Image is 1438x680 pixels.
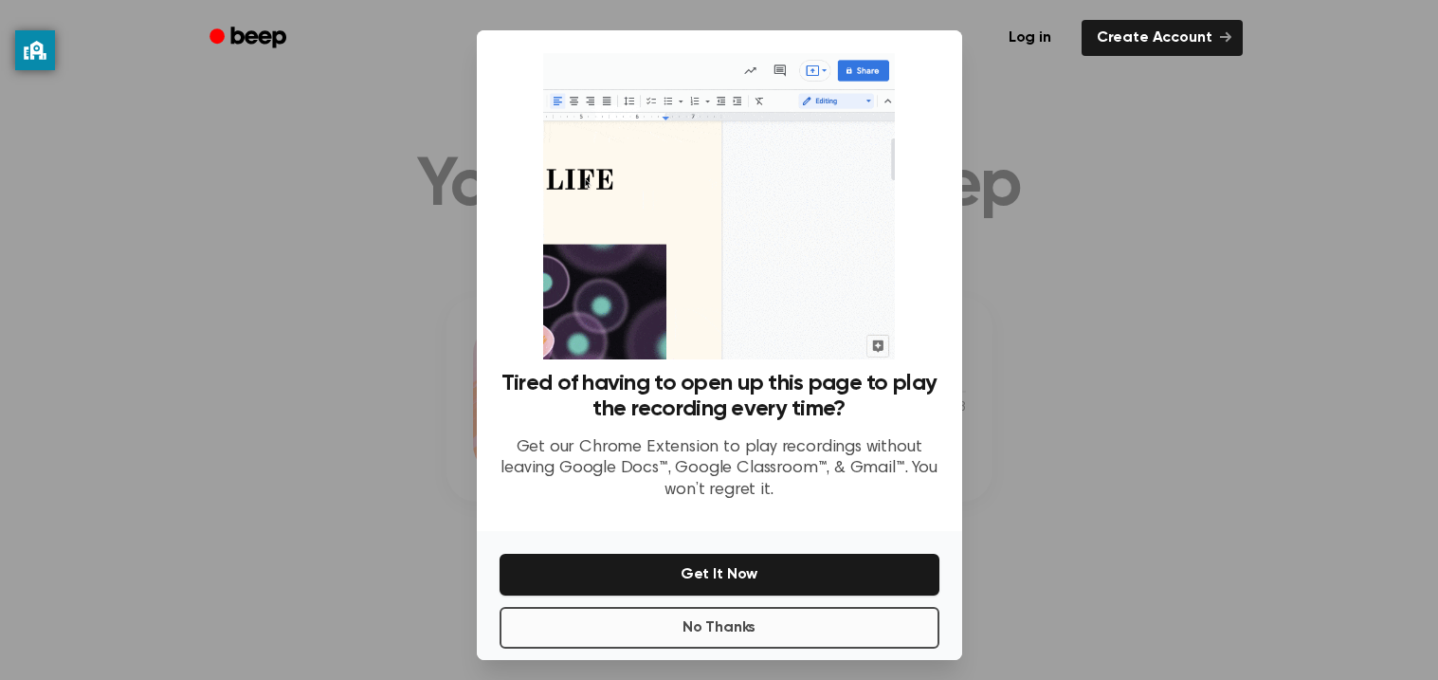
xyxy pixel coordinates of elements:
[196,20,303,57] a: Beep
[500,437,939,502] p: Get our Chrome Extension to play recordings without leaving Google Docs™, Google Classroom™, & Gm...
[500,554,939,596] button: Get It Now
[543,53,895,359] img: Beep extension in action
[990,16,1070,60] a: Log in
[1082,20,1243,56] a: Create Account
[500,607,939,649] button: No Thanks
[500,371,939,422] h3: Tired of having to open up this page to play the recording every time?
[15,30,55,70] button: privacy banner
